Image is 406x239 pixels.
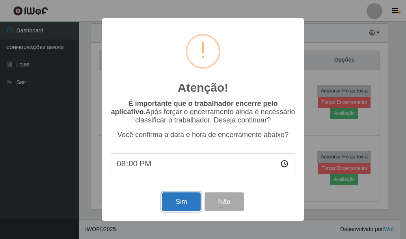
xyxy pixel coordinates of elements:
b: É importante que o trabalhador encerre pelo aplicativo. [111,100,277,116]
p: Você confirma a data e hora de encerramento abaixo? [110,131,296,139]
button: Não [205,192,244,211]
button: Sim [162,192,200,211]
p: Após forçar o encerramento ainda é necessário classificar o trabalhador. Deseja continuar? [110,100,296,124]
h2: Atenção! [178,81,228,95]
